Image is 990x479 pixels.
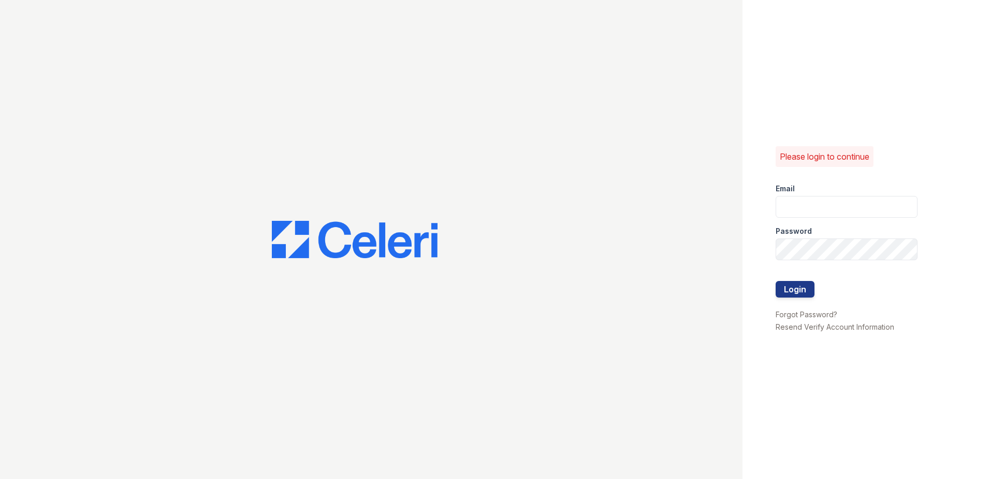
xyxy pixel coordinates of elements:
a: Forgot Password? [776,310,837,319]
label: Email [776,184,795,194]
a: Resend Verify Account Information [776,322,894,331]
img: CE_Logo_Blue-a8612792a0a2168367f1c8372b55b34899dd931a85d93a1a3d3e32e68fde9ad4.png [272,221,438,258]
p: Please login to continue [780,150,869,163]
label: Password [776,226,812,236]
button: Login [776,281,814,298]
